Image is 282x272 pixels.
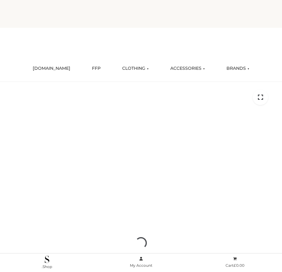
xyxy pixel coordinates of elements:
span: My Account [130,263,152,268]
img: .Shop [45,256,49,263]
a: FFP [87,62,105,75]
a: BRANDS [222,62,254,75]
a: [DOMAIN_NAME] [28,62,75,75]
span: Cart [226,263,244,268]
bdi: 0.00 [234,263,244,268]
a: CLOTHING [118,62,153,75]
span: £ [234,263,236,268]
a: Cart£0.00 [188,255,282,269]
span: .Shop [42,264,52,269]
a: ACCESSORIES [166,62,209,75]
a: My Account [94,255,188,269]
